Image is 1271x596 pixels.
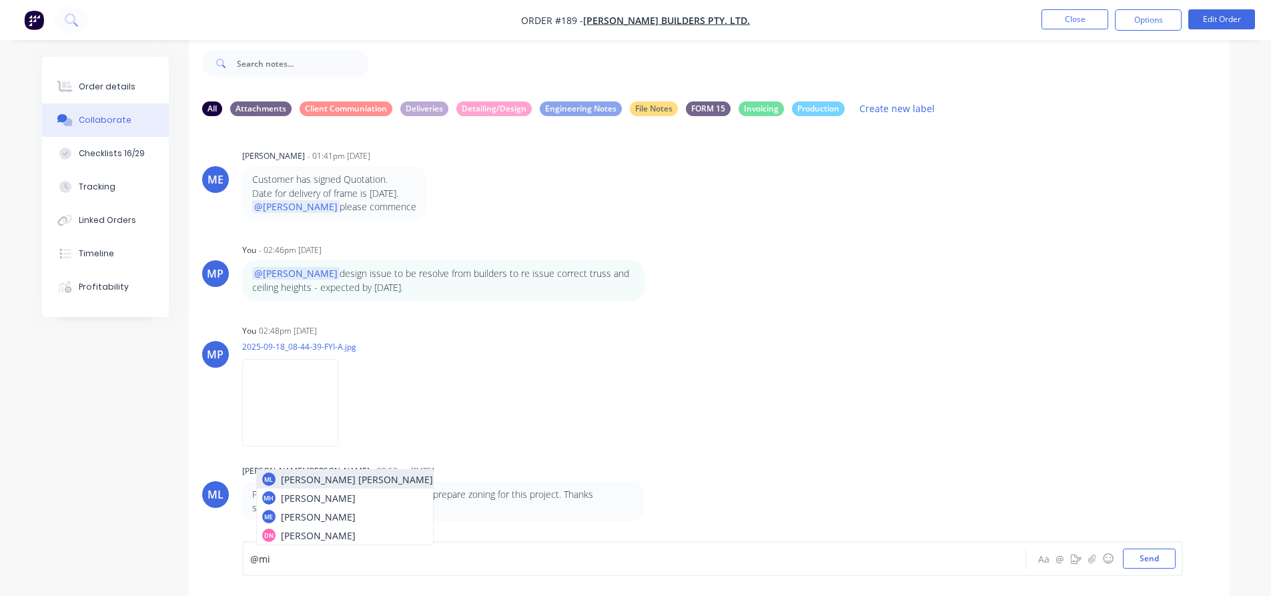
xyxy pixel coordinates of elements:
input: Search notes... [237,50,369,77]
button: Profitability [42,270,169,304]
a: [PERSON_NAME] Builders Pty. Ltd. [583,14,750,27]
div: MH [264,493,274,503]
button: Order details [42,70,169,103]
div: Client Communiation [300,101,392,116]
p: [PERSON_NAME] [PERSON_NAME] [281,473,433,487]
button: Collaborate [42,103,169,137]
div: Detailing/Design [456,101,532,116]
p: [PERSON_NAME] [281,491,356,505]
div: You [242,325,256,337]
div: ME [207,172,224,188]
span: @mi [250,553,270,565]
div: Profitability [79,281,129,293]
p: 2025-09-18_08-44-39-FYI-A.jpg [242,341,356,352]
p: please commence [252,200,416,214]
div: Order details [79,81,135,93]
button: Edit Order [1188,9,1255,29]
button: Linked Orders [42,204,169,237]
div: Invoicing [739,101,784,116]
span: Order #189 - [521,14,583,27]
div: Checklists 16/29 [79,147,145,160]
p: Please check and confirm fixings as well sa prepare zoning for this project. Thanks sir [252,488,634,515]
span: @[PERSON_NAME] [252,267,340,280]
div: [PERSON_NAME] [PERSON_NAME] [242,465,370,477]
img: Factory [24,10,44,30]
p: Customer has signed Quotation. [252,173,416,186]
span: @[PERSON_NAME] [252,200,340,213]
p: Date for delivery of frame is [DATE]. [252,187,416,200]
div: - 01:41pm [DATE] [308,150,370,162]
div: Attachments [230,101,292,116]
button: Checklists 16/29 [42,137,169,170]
div: MP [207,346,224,362]
button: Send [1123,549,1176,569]
button: Options [1115,9,1182,31]
div: ML [264,475,273,484]
div: - 08:53am [DATE] [372,465,434,477]
button: Close [1041,9,1108,29]
button: Aa [1036,551,1052,567]
button: Timeline [42,237,169,270]
div: DN [264,531,274,540]
div: All [202,101,222,116]
p: design issue to be resolve from builders to re issue correct truss and ceiling heights - expected... [252,267,634,294]
div: MP [207,266,224,282]
div: Production [792,101,845,116]
div: ME [264,512,273,521]
div: Linked Orders [79,214,136,226]
div: [PERSON_NAME] [242,150,305,162]
div: Deliveries [400,101,448,116]
div: Timeline [79,248,114,260]
div: FORM 15 [686,101,731,116]
div: Engineering Notes [540,101,622,116]
p: [PERSON_NAME] [281,529,356,543]
div: Collaborate [79,114,131,126]
div: Tracking [79,181,115,193]
p: [PERSON_NAME] [281,510,356,524]
button: Create new label [853,99,942,117]
div: ML [207,487,224,503]
div: File Notes [630,101,678,116]
button: Tracking [42,170,169,204]
div: You [242,244,256,256]
button: @ [1052,551,1068,567]
button: ☺ [1100,551,1116,567]
div: - 02:46pm [DATE] [259,244,322,256]
div: 02:48pm [DATE] [259,325,317,337]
